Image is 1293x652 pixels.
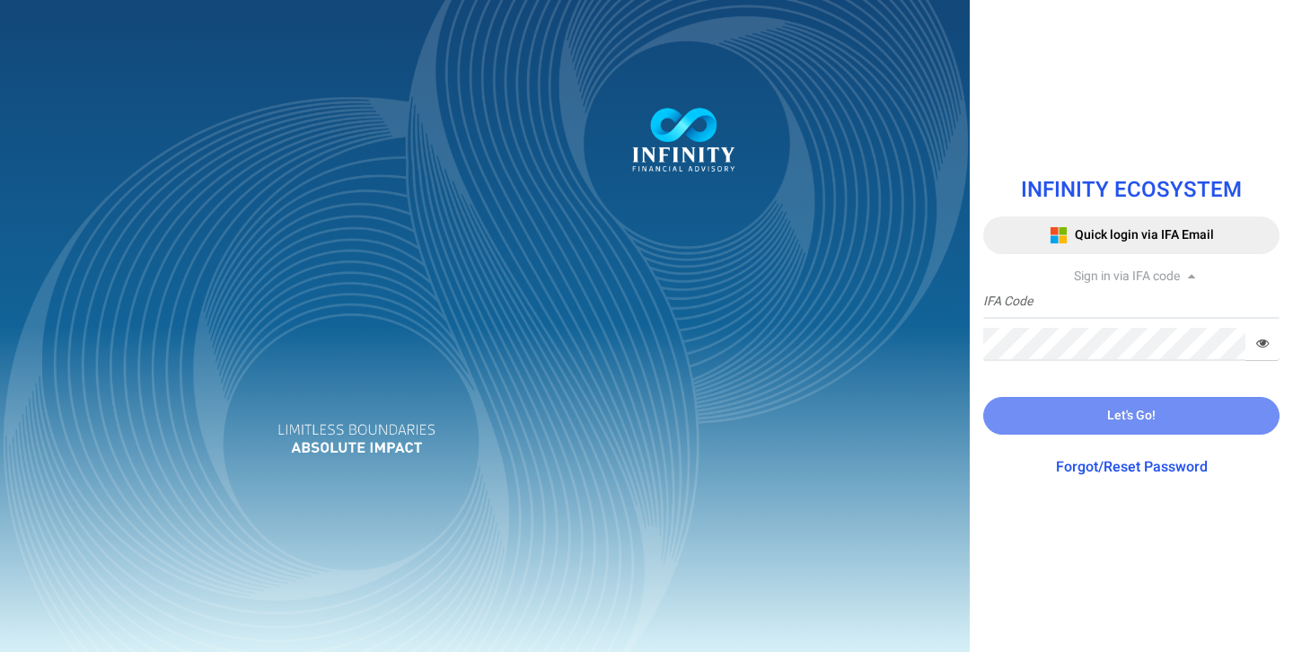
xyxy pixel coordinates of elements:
[983,268,1280,286] div: Sign in via IFA code
[983,216,1280,254] button: Quick login via IFA Email
[1074,267,1180,286] span: Sign in via IFA code
[1107,406,1156,425] span: Let's Go!
[1075,225,1214,244] span: Quick login via IFA Email
[983,286,1280,319] input: IFA Code
[1056,456,1208,478] a: Forgot/Reset Password
[983,179,1280,202] h1: INFINITY ECOSYSTEM
[983,397,1280,435] button: Let's Go!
